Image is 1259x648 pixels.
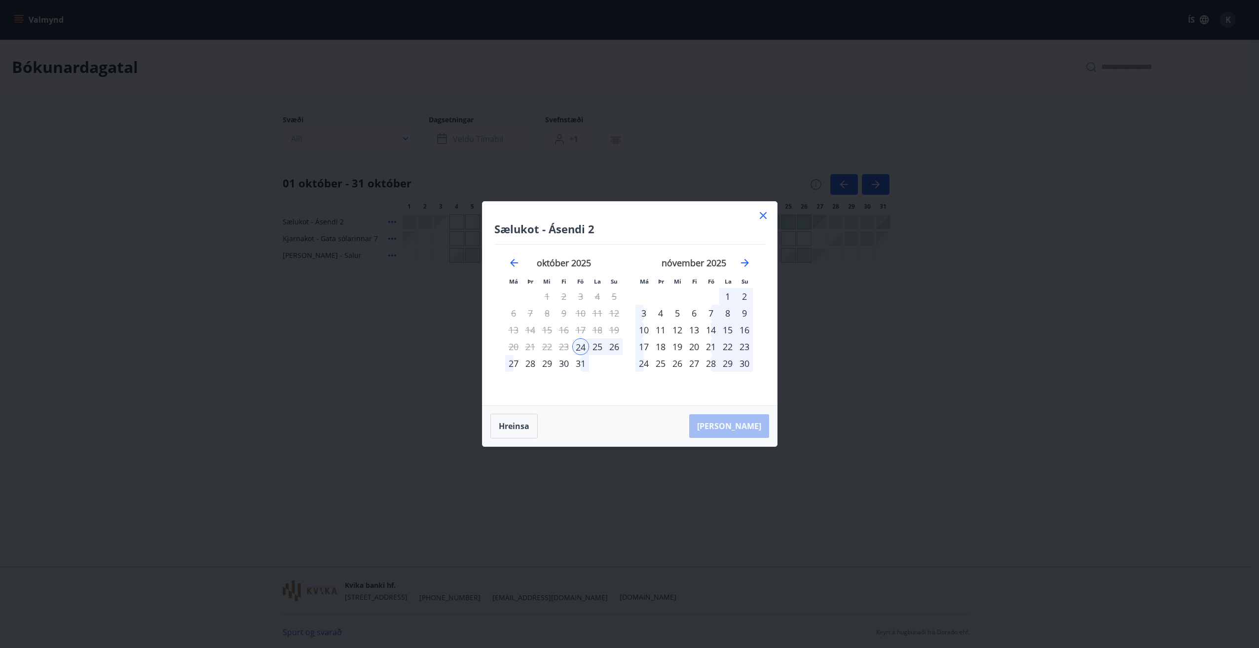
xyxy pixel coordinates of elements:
div: Aðeins útritun í boði [572,322,589,338]
small: Su [611,278,618,285]
div: 8 [719,305,736,322]
td: Choose fimmtudagur, 13. nóvember 2025 as your check-out date. It’s available. [686,322,703,338]
h4: Sælukot - Ásendi 2 [494,221,765,236]
strong: nóvember 2025 [662,257,726,269]
td: Choose mánudagur, 10. nóvember 2025 as your check-out date. It’s available. [635,322,652,338]
small: Má [509,278,518,285]
td: Choose miðvikudagur, 12. nóvember 2025 as your check-out date. It’s available. [669,322,686,338]
td: Choose þriðjudagur, 28. október 2025 as your check-out date. It’s available. [522,355,539,372]
div: 20 [686,338,703,355]
td: Choose mánudagur, 17. nóvember 2025 as your check-out date. It’s available. [635,338,652,355]
td: Choose föstudagur, 28. nóvember 2025 as your check-out date. It’s available. [703,355,719,372]
td: Not available. sunnudagur, 12. október 2025 [606,305,623,322]
div: 13 [686,322,703,338]
div: 2 [736,288,753,305]
td: Choose laugardagur, 15. nóvember 2025 as your check-out date. It’s available. [719,322,736,338]
td: Choose laugardagur, 8. nóvember 2025 as your check-out date. It’s available. [719,305,736,322]
td: Not available. fimmtudagur, 9. október 2025 [555,305,572,322]
td: Choose mánudagur, 3. nóvember 2025 as your check-out date. It’s available. [635,305,652,322]
td: Choose sunnudagur, 16. nóvember 2025 as your check-out date. It’s available. [736,322,753,338]
td: Choose fimmtudagur, 27. nóvember 2025 as your check-out date. It’s available. [686,355,703,372]
td: Not available. laugardagur, 11. október 2025 [589,305,606,322]
div: 26 [669,355,686,372]
div: 26 [606,338,623,355]
div: 1 [719,288,736,305]
td: Choose sunnudagur, 26. október 2025 as your check-out date. It’s available. [606,338,623,355]
td: Not available. þriðjudagur, 21. október 2025 [522,338,539,355]
div: 12 [669,322,686,338]
div: 4 [652,305,669,322]
td: Choose sunnudagur, 2. nóvember 2025 as your check-out date. It’s available. [736,288,753,305]
td: Choose föstudagur, 7. nóvember 2025 as your check-out date. It’s available. [703,305,719,322]
td: Not available. mánudagur, 6. október 2025 [505,305,522,322]
small: Fi [561,278,566,285]
td: Choose fimmtudagur, 6. nóvember 2025 as your check-out date. It’s available. [686,305,703,322]
div: 31 [572,355,589,372]
div: 18 [652,338,669,355]
td: Choose miðvikudagur, 26. nóvember 2025 as your check-out date. It’s available. [669,355,686,372]
strong: október 2025 [537,257,591,269]
td: Selected as start date. föstudagur, 24. október 2025 [572,338,589,355]
div: Move backward to switch to the previous month. [508,257,520,269]
div: 21 [703,338,719,355]
div: 10 [635,322,652,338]
td: Choose þriðjudagur, 25. nóvember 2025 as your check-out date. It’s available. [652,355,669,372]
td: Not available. laugardagur, 18. október 2025 [589,322,606,338]
td: Not available. miðvikudagur, 22. október 2025 [539,338,555,355]
td: Choose þriðjudagur, 4. nóvember 2025 as your check-out date. It’s available. [652,305,669,322]
small: Mi [543,278,551,285]
div: 25 [652,355,669,372]
td: Not available. mánudagur, 13. október 2025 [505,322,522,338]
td: Not available. fimmtudagur, 2. október 2025 [555,288,572,305]
div: 28 [703,355,719,372]
td: Not available. sunnudagur, 5. október 2025 [606,288,623,305]
td: Choose mánudagur, 27. október 2025 as your check-out date. It’s available. [505,355,522,372]
small: Þr [527,278,533,285]
td: Choose laugardagur, 1. nóvember 2025 as your check-out date. It’s available. [719,288,736,305]
div: 6 [686,305,703,322]
td: Choose fimmtudagur, 20. nóvember 2025 as your check-out date. It’s available. [686,338,703,355]
div: 7 [703,305,719,322]
div: 30 [736,355,753,372]
td: Not available. sunnudagur, 19. október 2025 [606,322,623,338]
small: Þr [658,278,664,285]
td: Choose föstudagur, 31. október 2025 as your check-out date. It’s available. [572,355,589,372]
div: 30 [555,355,572,372]
div: 3 [635,305,652,322]
div: 23 [736,338,753,355]
td: Not available. fimmtudagur, 16. október 2025 [555,322,572,338]
small: Su [741,278,748,285]
td: Choose mánudagur, 24. nóvember 2025 as your check-out date. It’s available. [635,355,652,372]
td: Choose föstudagur, 21. nóvember 2025 as your check-out date. It’s available. [703,338,719,355]
td: Choose miðvikudagur, 29. október 2025 as your check-out date. It’s available. [539,355,555,372]
small: La [594,278,601,285]
div: Move forward to switch to the next month. [739,257,751,269]
td: Choose laugardagur, 22. nóvember 2025 as your check-out date. It’s available. [719,338,736,355]
td: Choose miðvikudagur, 19. nóvember 2025 as your check-out date. It’s available. [669,338,686,355]
td: Choose fimmtudagur, 30. október 2025 as your check-out date. It’s available. [555,355,572,372]
td: Not available. þriðjudagur, 14. október 2025 [522,322,539,338]
div: 16 [736,322,753,338]
td: Not available. þriðjudagur, 7. október 2025 [522,305,539,322]
td: Not available. föstudagur, 17. október 2025 [572,322,589,338]
td: Not available. miðvikudagur, 1. október 2025 [539,288,555,305]
small: La [725,278,732,285]
small: Fö [577,278,584,285]
div: 15 [719,322,736,338]
div: Aðeins útritun í boði [572,305,589,322]
td: Not available. föstudagur, 10. október 2025 [572,305,589,322]
td: Choose föstudagur, 14. nóvember 2025 as your check-out date. It’s available. [703,322,719,338]
td: Not available. miðvikudagur, 8. október 2025 [539,305,555,322]
div: 22 [719,338,736,355]
div: Calendar [494,245,765,394]
div: 19 [669,338,686,355]
td: Choose þriðjudagur, 18. nóvember 2025 as your check-out date. It’s available. [652,338,669,355]
small: Mi [674,278,681,285]
div: 29 [719,355,736,372]
td: Not available. laugardagur, 4. október 2025 [589,288,606,305]
small: Má [640,278,649,285]
div: 24 [572,338,589,355]
td: Choose miðvikudagur, 5. nóvember 2025 as your check-out date. It’s available. [669,305,686,322]
td: Choose laugardagur, 25. október 2025 as your check-out date. It’s available. [589,338,606,355]
td: Choose sunnudagur, 9. nóvember 2025 as your check-out date. It’s available. [736,305,753,322]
